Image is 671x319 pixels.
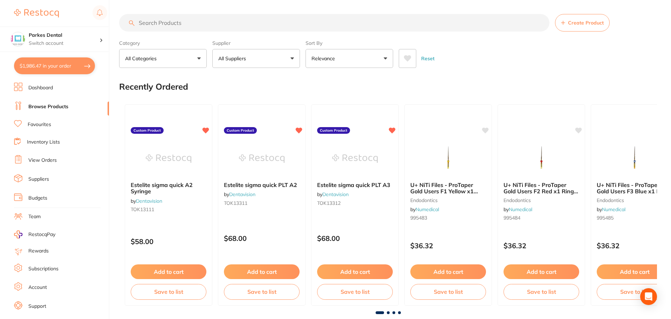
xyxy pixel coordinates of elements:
span: by [410,206,439,213]
img: Estelite sigma quick PLT A2 [239,141,285,176]
span: by [597,206,625,213]
a: RestocqPay [14,230,55,238]
b: U+ NiTi Files - ProTaper Gold Users F2 Red x1 Ring, 25mm [504,182,579,195]
a: Support [28,303,46,310]
button: All Suppliers [212,49,300,68]
h4: Parkes Dental [29,32,100,39]
p: $68.00 [317,234,393,242]
small: 995484 [504,215,579,221]
span: RestocqPay [28,231,55,238]
img: Estelite sigma quick PLT A3 [332,141,378,176]
button: Save to list [504,284,579,299]
img: Parkes Dental [11,32,25,46]
span: by [131,198,162,204]
label: Custom Product [317,127,350,134]
small: TOK13312 [317,200,393,206]
label: Category [119,40,207,46]
p: All Suppliers [218,55,249,62]
a: Dentavision [136,198,162,204]
button: Save to list [410,284,486,299]
span: by [317,191,349,197]
p: All Categories [125,55,159,62]
a: Account [28,284,47,291]
button: All Categories [119,49,207,68]
b: U+ NiTi Files - ProTaper Gold Users F1 Yellow x1 Ring, 25mm [410,182,486,195]
button: Reset [419,49,437,68]
button: $1,986.47 in your order [14,57,95,74]
img: U+ NiTi Files - ProTaper Gold Users F1 Yellow x1 Ring, 25mm [425,141,471,176]
small: 995483 [410,215,486,221]
a: Browse Products [28,103,68,110]
a: Restocq Logo [14,5,59,21]
a: Suppliers [28,176,49,183]
p: $36.32 [410,242,486,250]
a: Subscriptions [28,265,59,272]
a: Rewards [28,248,49,255]
span: by [504,206,532,213]
button: Add to cart [410,264,486,279]
a: Dentavision [229,191,255,197]
p: Relevance [311,55,338,62]
b: Estelite sigma quick PLT A3 [317,182,393,188]
h2: Recently Ordered [119,82,188,92]
p: Switch account [29,40,100,47]
b: Estelite sigma quick PLT A2 [224,182,300,188]
span: by [224,191,255,197]
p: $58.00 [131,237,206,245]
label: Custom Product [224,127,257,134]
button: Save to list [224,284,300,299]
small: endodontics [410,197,486,203]
a: Favourites [28,121,51,128]
a: Numedical [602,206,625,213]
button: Save to list [317,284,393,299]
p: $36.32 [504,242,579,250]
div: Open Intercom Messenger [640,288,657,305]
a: Dentavision [322,191,349,197]
a: View Orders [28,157,57,164]
a: Dashboard [28,84,53,91]
button: Save to list [131,284,206,299]
button: Create Product [555,14,610,32]
img: U+ NiTi Files - ProTaper Gold Users F3 Blue x1 Ring, 25mm [612,141,657,176]
small: endodontics [504,197,579,203]
p: $68.00 [224,234,300,242]
b: Estelite sigma quick A2 Syringe [131,182,206,195]
label: Supplier [212,40,300,46]
img: Restocq Logo [14,9,59,18]
button: Add to cart [131,264,206,279]
a: Numedical [509,206,532,213]
label: Sort By [306,40,393,46]
img: Estelite sigma quick A2 Syringe [146,141,191,176]
a: Inventory Lists [27,139,60,146]
label: Custom Product [131,127,164,134]
a: Budgets [28,195,47,202]
button: Add to cart [504,264,579,279]
img: RestocqPay [14,230,22,238]
span: Create Product [568,20,604,26]
input: Search Products [119,14,549,32]
img: U+ NiTi Files - ProTaper Gold Users F2 Red x1 Ring, 25mm [519,141,564,176]
small: TOK13111 [131,207,206,212]
button: Relevance [306,49,393,68]
small: TOK13311 [224,200,300,206]
button: Add to cart [317,264,393,279]
button: Add to cart [224,264,300,279]
a: Team [28,213,41,220]
a: Numedical [416,206,439,213]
